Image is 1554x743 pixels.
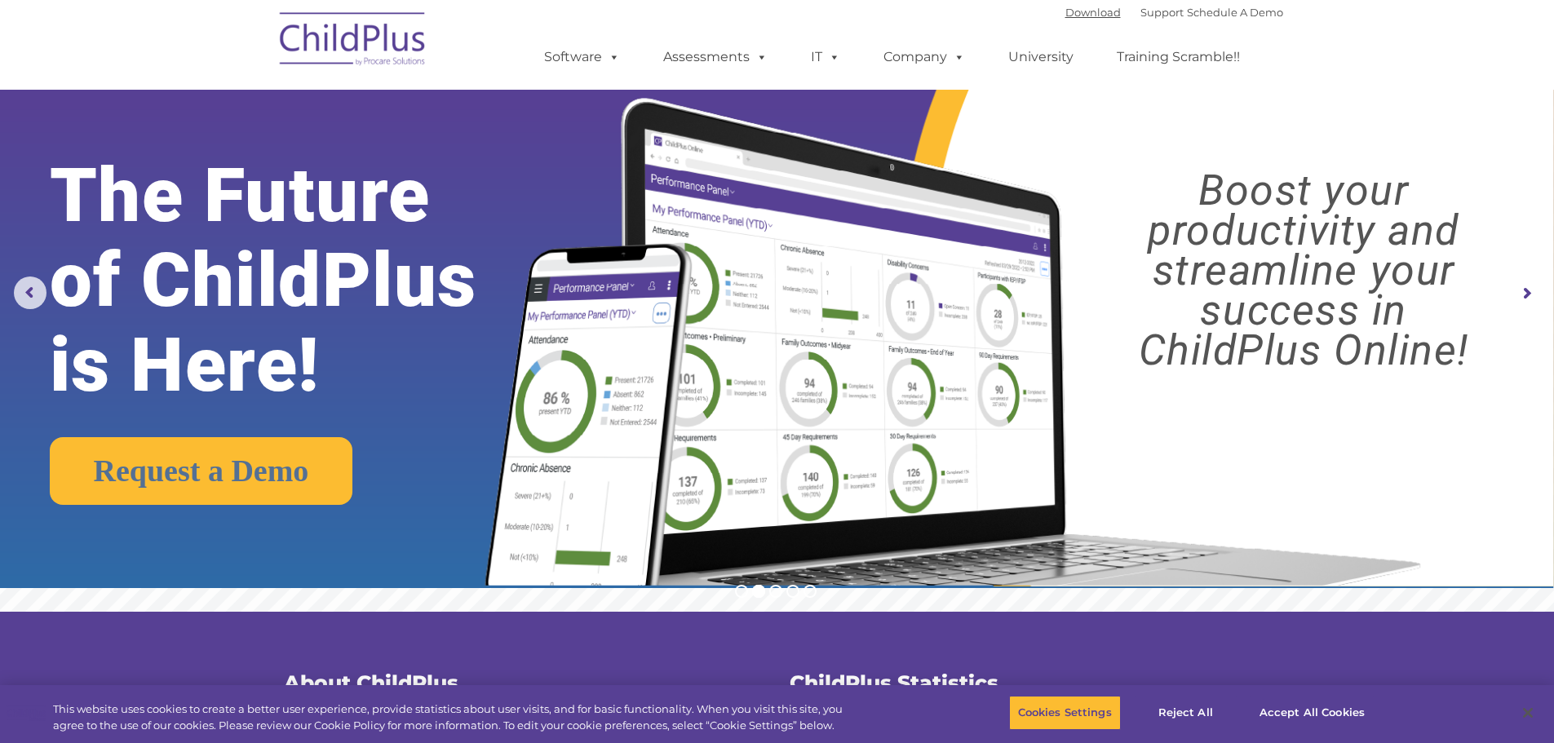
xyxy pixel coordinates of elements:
[1100,41,1256,73] a: Training Scramble!!
[1065,6,1121,19] a: Download
[272,1,435,82] img: ChildPlus by Procare Solutions
[1187,6,1283,19] a: Schedule A Demo
[1135,696,1237,730] button: Reject All
[790,670,998,695] span: ChildPlus Statistics
[1074,170,1534,370] rs-layer: Boost your productivity and streamline your success in ChildPlus Online!
[528,41,636,73] a: Software
[50,153,546,408] rs-layer: The Future of ChildPlus is Here!
[867,41,981,73] a: Company
[992,41,1090,73] a: University
[50,437,353,505] a: Request a Demo
[53,701,855,733] div: This website uses cookies to create a better user experience, provide statistics about user visit...
[284,670,458,695] span: About ChildPlus
[1251,696,1374,730] button: Accept All Cookies
[1140,6,1184,19] a: Support
[1065,6,1283,19] font: |
[647,41,784,73] a: Assessments
[795,41,857,73] a: IT
[1510,695,1546,731] button: Close
[1009,696,1121,730] button: Cookies Settings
